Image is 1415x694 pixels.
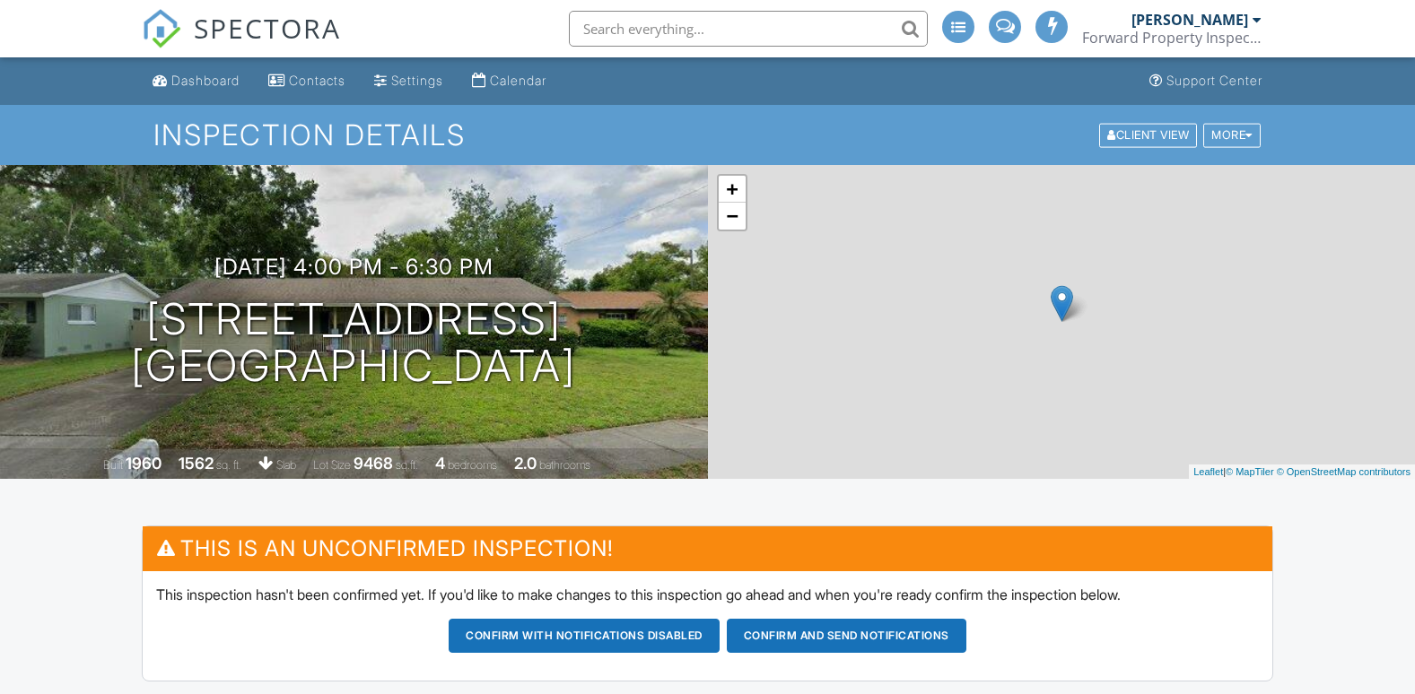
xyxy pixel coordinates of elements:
a: © MapTiler [1226,466,1274,477]
a: Settings [367,65,450,98]
div: 1960 [126,454,162,473]
h1: [STREET_ADDRESS] [GEOGRAPHIC_DATA] [131,296,576,391]
input: Search everything... [569,11,928,47]
span: SPECTORA [194,9,341,47]
div: Dashboard [171,73,240,88]
p: This inspection hasn't been confirmed yet. If you'd like to make changes to this inspection go ah... [156,585,1260,604]
div: 9468 [354,454,393,473]
a: Dashboard [145,65,247,98]
div: Forward Property Inspections [1082,29,1262,47]
a: Zoom in [719,176,746,203]
div: [PERSON_NAME] [1131,11,1248,29]
span: Built [103,458,123,472]
div: Calendar [490,73,546,88]
span: sq.ft. [396,458,418,472]
a: SPECTORA [142,24,341,62]
div: Settings [391,73,443,88]
a: Contacts [261,65,353,98]
a: Support Center [1142,65,1270,98]
a: Leaflet [1193,466,1223,477]
span: Lot Size [313,458,351,472]
a: Zoom out [719,203,746,230]
button: Confirm and send notifications [727,619,966,653]
div: 4 [435,454,445,473]
span: bedrooms [448,458,497,472]
h3: This is an Unconfirmed Inspection! [143,526,1273,570]
div: More [1203,123,1261,147]
button: Confirm with notifications disabled [449,619,720,653]
div: Support Center [1166,73,1262,88]
img: The Best Home Inspection Software - Spectora [142,9,181,48]
a: © OpenStreetMap contributors [1277,466,1411,477]
h3: [DATE] 4:00 pm - 6:30 pm [214,255,494,279]
div: Contacts [289,73,345,88]
div: | [1189,464,1415,480]
div: Client View [1099,123,1197,147]
span: sq. ft. [216,458,241,472]
span: slab [276,458,296,472]
a: Calendar [465,65,554,98]
div: 2.0 [514,454,537,473]
a: Client View [1097,127,1201,141]
span: bathrooms [539,458,590,472]
div: 1562 [179,454,214,473]
h1: Inspection Details [153,119,1262,151]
